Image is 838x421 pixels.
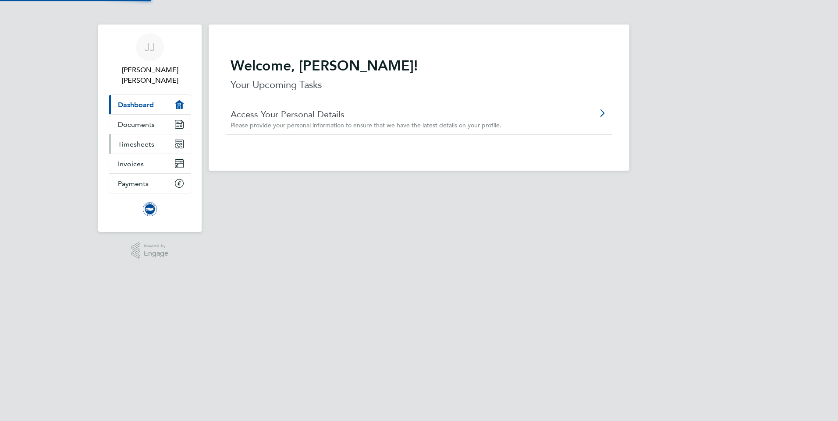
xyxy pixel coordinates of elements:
[109,134,191,154] a: Timesheets
[231,109,558,120] a: Access Your Personal Details
[109,115,191,134] a: Documents
[109,65,191,86] span: Jackson Jones
[231,57,607,74] h2: Welcome, [PERSON_NAME]!
[118,101,154,109] span: Dashboard
[144,250,168,257] span: Engage
[109,33,191,86] a: JJ[PERSON_NAME] [PERSON_NAME]
[143,202,157,216] img: brightonandhovealbion-logo-retina.png
[118,179,149,188] span: Payments
[109,154,191,173] a: Invoices
[109,174,191,193] a: Payments
[109,202,191,216] a: Go to home page
[145,42,155,53] span: JJ
[118,140,154,148] span: Timesheets
[131,242,169,259] a: Powered byEngage
[98,25,202,232] nav: Main navigation
[118,120,155,129] span: Documents
[109,95,191,114] a: Dashboard
[231,78,607,92] p: Your Upcoming Tasks
[118,160,144,168] span: Invoices
[231,121,501,129] span: Please provide your personal information to ensure that we have the latest details on your profile.
[144,242,168,250] span: Powered by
